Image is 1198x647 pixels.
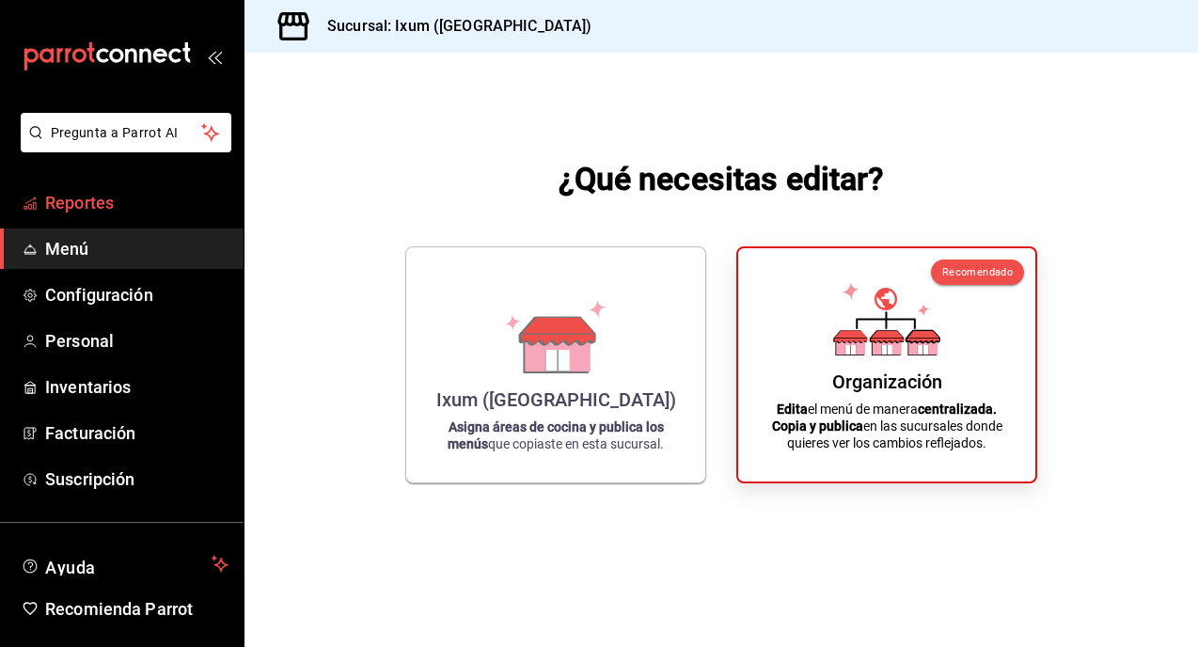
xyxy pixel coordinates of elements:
a: Pregunta a Parrot AI [13,136,231,156]
strong: Asigna áreas de cocina y publica los menús [448,419,664,451]
span: Pregunta a Parrot AI [51,123,202,143]
div: Organización [832,371,942,393]
span: Facturación [45,420,229,446]
span: Menú [45,236,229,261]
button: open_drawer_menu [207,49,222,64]
span: Recomendado [942,266,1013,278]
span: Personal [45,328,229,354]
span: Ayuda [45,553,204,576]
p: que copiaste en esta sucursal. [429,418,683,452]
span: Inventarios [45,374,229,400]
div: Ixum ([GEOGRAPHIC_DATA]) [436,388,676,411]
p: el menú de manera en las sucursales donde quieres ver los cambios reflejados. [761,401,1013,451]
strong: centralizada. [918,402,997,417]
h3: Sucursal: Ixum ([GEOGRAPHIC_DATA]) [312,15,591,38]
strong: Copia y publica [772,418,863,434]
span: Suscripción [45,466,229,492]
span: Recomienda Parrot [45,596,229,622]
span: Configuración [45,282,229,308]
h1: ¿Qué necesitas editar? [559,156,885,201]
button: Pregunta a Parrot AI [21,113,231,152]
strong: Edita [777,402,808,417]
span: Reportes [45,190,229,215]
